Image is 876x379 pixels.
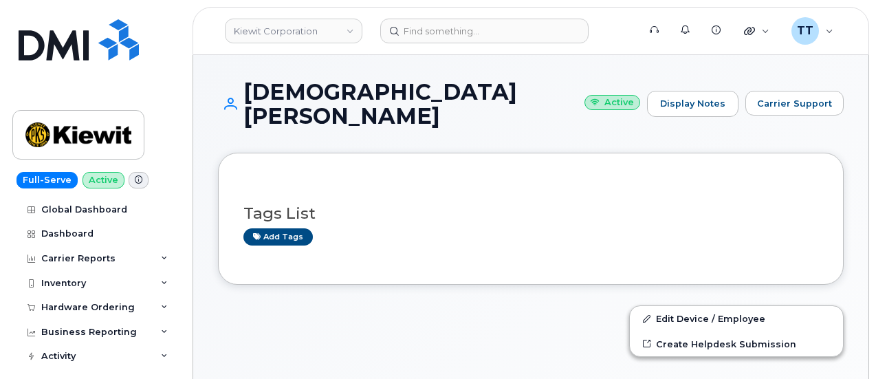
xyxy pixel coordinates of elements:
span: Carrier Support [757,97,832,110]
h3: Tags List [243,205,818,222]
button: Carrier Support [745,91,844,116]
a: Edit Device / Employee [630,306,843,331]
a: Display Notes [647,91,738,117]
small: Active [584,95,640,111]
a: Create Helpdesk Submission [630,332,843,356]
a: Add tags [243,228,313,246]
h1: [DEMOGRAPHIC_DATA][PERSON_NAME] [218,80,640,128]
